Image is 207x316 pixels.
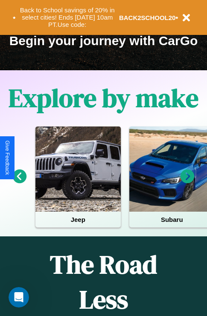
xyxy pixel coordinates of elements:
h1: Explore by make [9,80,198,115]
b: BACK2SCHOOL20 [119,14,176,21]
div: Give Feedback [4,141,10,175]
button: Back to School savings of 20% in select cities! Ends [DATE] 10am PT.Use code: [16,4,119,31]
iframe: Intercom live chat [9,287,29,307]
h4: Jeep [35,212,121,227]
